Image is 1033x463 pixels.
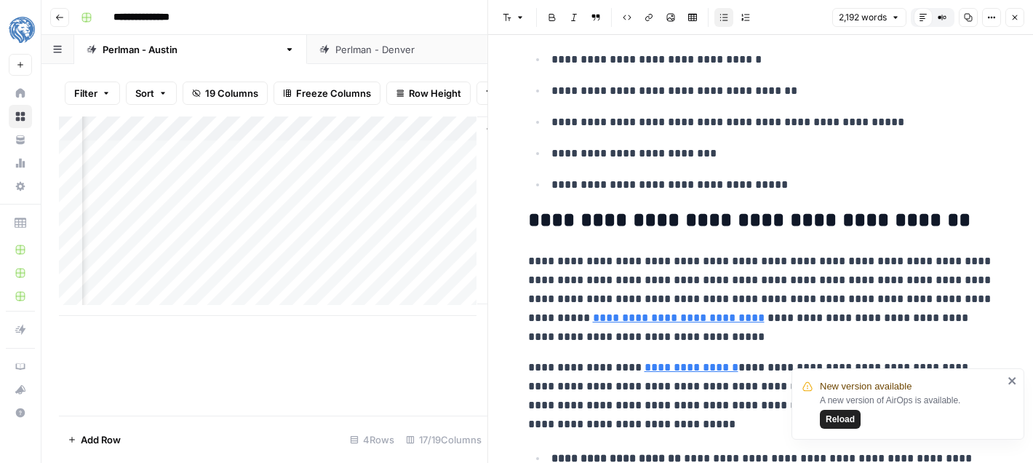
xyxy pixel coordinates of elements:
[74,35,307,64] a: [PERSON_NAME][GEOGRAPHIC_DATA]
[820,410,861,429] button: Reload
[9,285,32,308] a: [PERSON_NAME] & [PERSON_NAME]
[826,413,855,426] span: Reload
[9,151,32,175] a: Monitoring
[9,378,32,401] button: What's new?
[9,82,32,105] a: Home
[9,261,32,285] a: [PERSON_NAME] Law Group
[820,394,1003,429] div: A new version of AirOps is available.
[344,428,400,451] div: 4 Rows
[9,17,35,43] img: LionHead Digital Logo
[9,238,32,261] a: [PERSON_NAME] Law Firm
[296,86,371,100] span: Freeze Columns
[1008,375,1018,387] button: close
[307,35,549,64] a: [PERSON_NAME] - [GEOGRAPHIC_DATA]
[832,8,906,27] button: 2,192 words
[400,428,487,451] div: 17/19 Columns
[126,82,177,105] button: Sort
[839,11,887,24] span: 2,192 words
[409,86,461,100] span: Row Height
[9,12,32,48] button: Workspace: LionHead Digital
[386,82,471,105] button: Row Height
[9,379,31,400] div: What's new?
[9,175,32,198] a: Settings
[65,82,120,105] button: Filter
[183,82,268,105] button: 19 Columns
[9,401,32,424] button: Help + Support
[205,86,258,100] span: 19 Columns
[820,379,912,394] span: New version available
[274,82,380,105] button: Freeze Columns
[135,86,154,100] span: Sort
[9,128,32,151] a: Your Data
[59,428,129,451] button: Add Row
[74,86,97,100] span: Filter
[81,432,121,447] span: Add Row
[103,42,279,57] div: [PERSON_NAME][GEOGRAPHIC_DATA]
[9,355,32,378] a: AirOps Academy
[335,42,520,57] div: [PERSON_NAME] - [GEOGRAPHIC_DATA]
[9,105,32,128] a: Browse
